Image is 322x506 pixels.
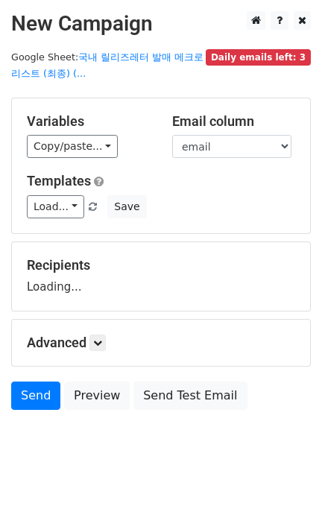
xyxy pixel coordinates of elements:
[206,49,311,66] span: Daily emails left: 3
[11,382,60,410] a: Send
[107,195,146,218] button: Save
[27,335,295,351] h5: Advanced
[11,11,311,37] h2: New Campaign
[206,51,311,63] a: Daily emails left: 3
[27,113,150,130] h5: Variables
[133,382,247,410] a: Send Test Email
[27,195,84,218] a: Load...
[172,113,295,130] h5: Email column
[27,173,91,189] a: Templates
[27,257,295,296] div: Loading...
[27,135,118,158] a: Copy/paste...
[11,51,203,80] small: Google Sheet:
[27,257,295,273] h5: Recipients
[64,382,130,410] a: Preview
[11,51,203,80] a: 국내 릴리즈레터 발매 메크로 리스트 (최종) (...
